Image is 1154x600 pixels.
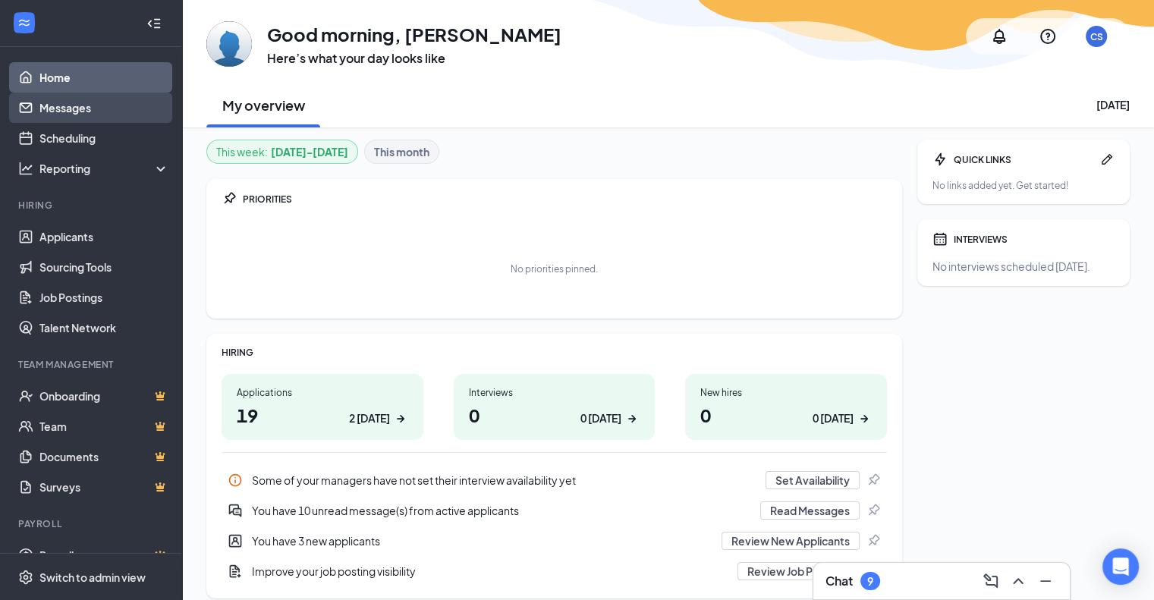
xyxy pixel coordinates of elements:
[932,259,1115,274] div: No interviews scheduled [DATE].
[866,533,881,548] svg: Pin
[18,161,33,176] svg: Analysis
[243,193,887,206] div: PRIORITIES
[39,411,169,441] a: TeamCrown
[228,533,243,548] svg: UserEntity
[206,21,252,67] img: Claudia Sereno
[39,62,169,93] a: Home
[511,262,598,275] div: No priorities pinned.
[857,411,872,426] svg: ArrowRight
[624,411,640,426] svg: ArrowRight
[222,556,887,586] a: DocumentAddImprove your job posting visibilityReview Job PostingsPin
[267,50,561,67] h3: Here’s what your day looks like
[39,540,169,570] a: PayrollCrown
[737,562,860,580] button: Review Job Postings
[1039,27,1057,46] svg: QuestionInfo
[1036,572,1055,590] svg: Minimize
[867,575,873,588] div: 9
[979,569,1003,593] button: ComposeMessage
[252,533,712,548] div: You have 3 new applicants
[252,503,751,518] div: You have 10 unread message(s) from active applicants
[222,346,887,359] div: HIRING
[222,374,423,440] a: Applications192 [DATE]ArrowRight
[932,179,1115,192] div: No links added yet. Get started!
[222,465,887,495] a: InfoSome of your managers have not set their interview availability yetSet AvailabilityPin
[222,495,887,526] a: DoubleChatActiveYou have 10 unread message(s) from active applicantsRead MessagesPin
[700,402,872,428] h1: 0
[222,495,887,526] div: You have 10 unread message(s) from active applicants
[1099,152,1115,167] svg: Pen
[954,233,1115,246] div: INTERVIEWS
[222,526,887,556] div: You have 3 new applicants
[228,473,243,488] svg: Info
[222,465,887,495] div: Some of your managers have not set their interview availability yet
[222,191,237,206] svg: Pin
[39,123,169,153] a: Scheduling
[1006,569,1030,593] button: ChevronUp
[39,441,169,472] a: DocumentsCrown
[866,503,881,518] svg: Pin
[700,386,872,399] div: New hires
[469,386,640,399] div: Interviews
[990,27,1008,46] svg: Notifications
[932,152,948,167] svg: Bolt
[39,381,169,411] a: OnboardingCrown
[222,96,305,115] h2: My overview
[39,252,169,282] a: Sourcing Tools
[374,143,429,160] b: This month
[216,143,348,160] div: This week :
[18,570,33,585] svg: Settings
[146,16,162,31] svg: Collapse
[685,374,887,440] a: New hires00 [DATE]ArrowRight
[954,153,1093,166] div: QUICK LINKS
[813,410,854,426] div: 0 [DATE]
[222,526,887,556] a: UserEntityYou have 3 new applicantsReview New ApplicantsPin
[228,564,243,579] svg: DocumentAdd
[349,410,390,426] div: 2 [DATE]
[18,199,166,212] div: Hiring
[267,21,561,47] h1: Good morning, [PERSON_NAME]
[1090,30,1103,43] div: CS
[1009,572,1027,590] svg: ChevronUp
[222,556,887,586] div: Improve your job posting visibility
[1096,97,1130,112] div: [DATE]
[722,532,860,550] button: Review New Applicants
[228,503,243,518] svg: DoubleChatActive
[252,564,728,579] div: Improve your job posting visibility
[18,517,166,530] div: Payroll
[39,472,169,502] a: SurveysCrown
[866,473,881,488] svg: Pin
[1102,548,1139,585] div: Open Intercom Messenger
[469,402,640,428] h1: 0
[580,410,621,426] div: 0 [DATE]
[17,15,32,30] svg: WorkstreamLogo
[825,573,853,589] h3: Chat
[766,471,860,489] button: Set Availability
[271,143,348,160] b: [DATE] - [DATE]
[1033,569,1058,593] button: Minimize
[39,282,169,313] a: Job Postings
[39,570,146,585] div: Switch to admin view
[932,231,948,247] svg: Calendar
[982,572,1000,590] svg: ComposeMessage
[18,358,166,371] div: Team Management
[39,313,169,343] a: Talent Network
[39,221,169,252] a: Applicants
[237,386,408,399] div: Applications
[39,93,169,123] a: Messages
[237,402,408,428] h1: 19
[760,501,860,520] button: Read Messages
[454,374,656,440] a: Interviews00 [DATE]ArrowRight
[393,411,408,426] svg: ArrowRight
[39,161,170,176] div: Reporting
[252,473,756,488] div: Some of your managers have not set their interview availability yet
